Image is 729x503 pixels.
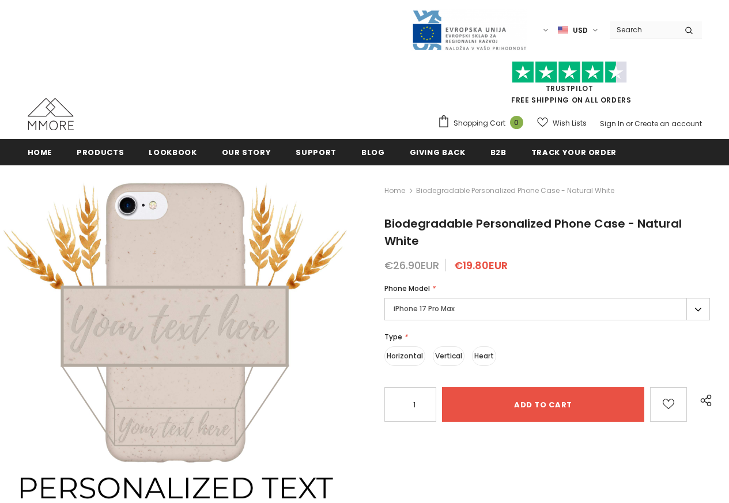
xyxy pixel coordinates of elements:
span: B2B [490,147,507,158]
a: Giving back [410,139,466,165]
span: support [296,147,337,158]
a: Lookbook [149,139,197,165]
span: Lookbook [149,147,197,158]
span: Home [28,147,52,158]
a: Javni Razpis [411,25,527,35]
a: Home [384,184,405,198]
span: Type [384,332,402,342]
input: Search Site [610,21,676,38]
label: Vertical [433,346,464,366]
a: Wish Lists [537,113,587,133]
span: or [626,119,633,128]
a: Blog [361,139,385,165]
a: Products [77,139,124,165]
span: Blog [361,147,385,158]
a: B2B [490,139,507,165]
a: Shopping Cart 0 [437,115,529,132]
span: Track your order [531,147,617,158]
span: 0 [510,116,523,129]
span: Biodegradable Personalized Phone Case - Natural White [416,184,614,198]
span: Our Story [222,147,271,158]
span: USD [573,25,588,36]
a: Sign In [600,119,624,128]
span: Wish Lists [553,118,587,129]
input: Add to cart [442,387,644,422]
span: Shopping Cart [454,118,505,129]
img: USD [558,25,568,35]
span: FREE SHIPPING ON ALL ORDERS [437,66,702,105]
label: Heart [472,346,496,366]
span: Products [77,147,124,158]
span: €26.90EUR [384,258,439,273]
span: Biodegradable Personalized Phone Case - Natural White [384,215,682,249]
img: Trust Pilot Stars [512,61,627,84]
label: iPhone 17 Pro Max [384,298,710,320]
a: support [296,139,337,165]
a: Trustpilot [546,84,594,93]
img: MMORE Cases [28,98,74,130]
label: Horizontal [384,346,425,366]
a: Create an account [634,119,702,128]
span: €19.80EUR [454,258,508,273]
a: Track your order [531,139,617,165]
img: Javni Razpis [411,9,527,51]
a: Home [28,139,52,165]
span: Giving back [410,147,466,158]
span: Phone Model [384,283,430,293]
a: Our Story [222,139,271,165]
